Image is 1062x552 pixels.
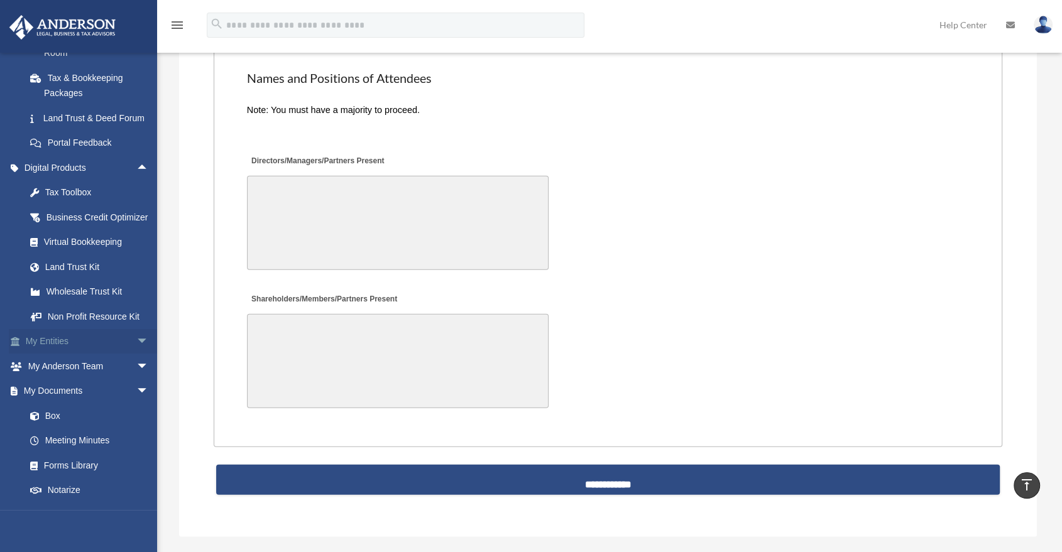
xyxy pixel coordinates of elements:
[18,403,168,428] a: Box
[9,379,168,404] a: My Documentsarrow_drop_down
[170,18,185,33] i: menu
[247,153,388,170] label: Directors/Managers/Partners Present
[170,22,185,33] a: menu
[18,65,168,106] a: Tax & Bookkeeping Packages
[136,329,161,355] span: arrow_drop_down
[44,234,152,250] div: Virtual Bookkeeping
[136,354,161,379] span: arrow_drop_down
[18,279,168,305] a: Wholesale Trust Kit
[18,304,168,329] a: Non Profit Resource Kit
[44,210,152,225] div: Business Credit Optimizer
[44,309,152,325] div: Non Profit Resource Kit
[247,291,400,308] label: Shareholders/Members/Partners Present
[1019,477,1034,492] i: vertical_align_top
[1034,16,1053,34] img: User Pic
[210,17,224,31] i: search
[44,185,152,200] div: Tax Toolbox
[9,502,168,528] a: Online Learningarrow_drop_down
[18,428,161,453] a: Meeting Minutes
[44,284,152,300] div: Wholesale Trust Kit
[1014,472,1040,499] a: vertical_align_top
[247,105,420,115] span: Note: You must have a majority to proceed.
[9,354,168,379] a: My Anderson Teamarrow_drop_down
[18,230,168,255] a: Virtual Bookkeeping
[18,254,168,279] a: Land Trust Kit
[18,180,168,205] a: Tax Toolbox
[247,70,969,87] h2: Names and Positions of Attendees
[136,379,161,404] span: arrow_drop_down
[18,106,168,131] a: Land Trust & Deed Forum
[18,478,168,503] a: Notarize
[18,453,168,478] a: Forms Library
[9,329,168,354] a: My Entitiesarrow_drop_down
[18,205,168,230] a: Business Credit Optimizer
[44,259,152,275] div: Land Trust Kit
[9,155,168,180] a: Digital Productsarrow_drop_up
[18,131,168,156] a: Portal Feedback
[136,155,161,181] span: arrow_drop_up
[6,15,119,40] img: Anderson Advisors Platinum Portal
[136,502,161,528] span: arrow_drop_down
